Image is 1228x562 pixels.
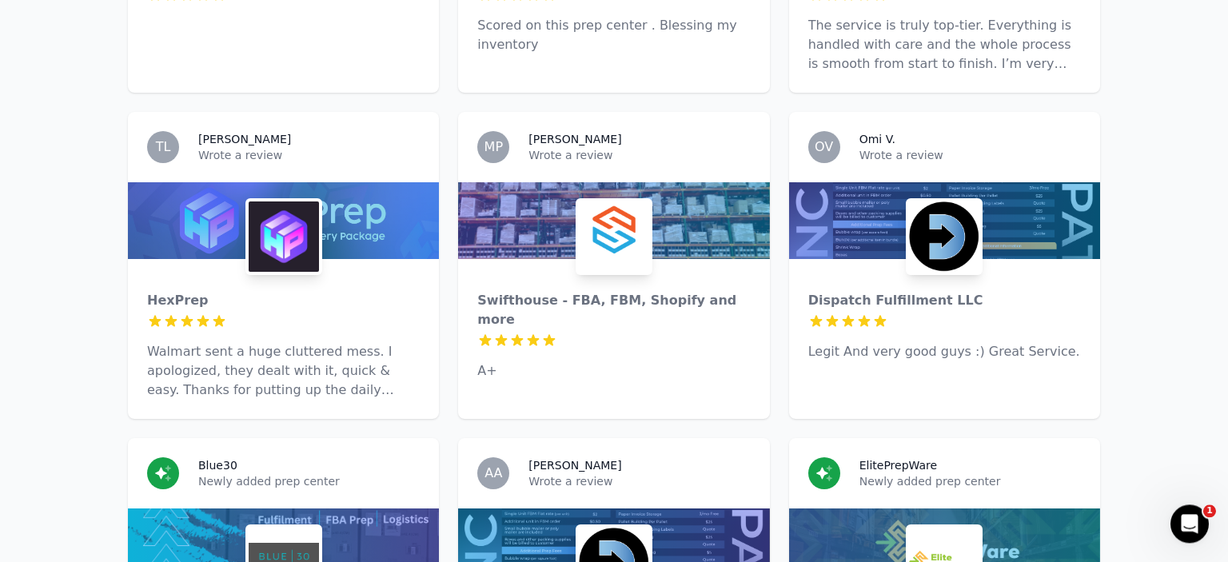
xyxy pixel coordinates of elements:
[528,131,621,147] h3: [PERSON_NAME]
[528,457,621,473] h3: [PERSON_NAME]
[198,147,420,163] p: Wrote a review
[477,291,750,329] div: Swifthouse - FBA, FBM, Shopify and more
[484,141,503,153] span: MP
[198,131,291,147] h3: [PERSON_NAME]
[1170,504,1209,543] iframe: Intercom live chat
[156,141,171,153] span: TL
[528,473,750,489] p: Wrote a review
[528,147,750,163] p: Wrote a review
[128,112,439,419] a: TL[PERSON_NAME]Wrote a reviewHexPrepHexPrepWalmart sent a huge cluttered mess. I apologized, they...
[1203,504,1216,517] span: 1
[249,201,319,272] img: HexPrep
[909,201,979,272] img: Dispatch Fulfillment LLC
[859,457,937,473] h3: ElitePrepWare
[477,361,750,381] p: A+
[815,141,833,153] span: OV
[198,457,237,473] h3: Blue30
[808,16,1081,74] p: The service is truly top-tier. Everything is handled with care and the whole process is smooth fr...
[147,291,420,310] div: HexPrep
[147,342,420,400] p: Walmart sent a huge cluttered mess. I apologized, they dealt with it, quick & easy. Thanks for pu...
[198,473,420,489] p: Newly added prep center
[484,467,502,480] span: AA
[579,201,649,272] img: Swifthouse - FBA, FBM, Shopify and more
[859,147,1081,163] p: Wrote a review
[477,16,750,54] p: Scored on this prep center . Blessing my inventory
[859,473,1081,489] p: Newly added prep center
[789,112,1100,419] a: OVOmi V.Wrote a reviewDispatch Fulfillment LLCDispatch Fulfillment LLCLegit And very good guys :)...
[458,112,769,419] a: MP[PERSON_NAME]Wrote a reviewSwifthouse - FBA, FBM, Shopify and moreSwifthouse - FBA, FBM, Shopif...
[859,131,895,147] h3: Omi V.
[808,342,1081,361] p: Legit And very good guys :) Great Service.
[808,291,1081,310] div: Dispatch Fulfillment LLC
